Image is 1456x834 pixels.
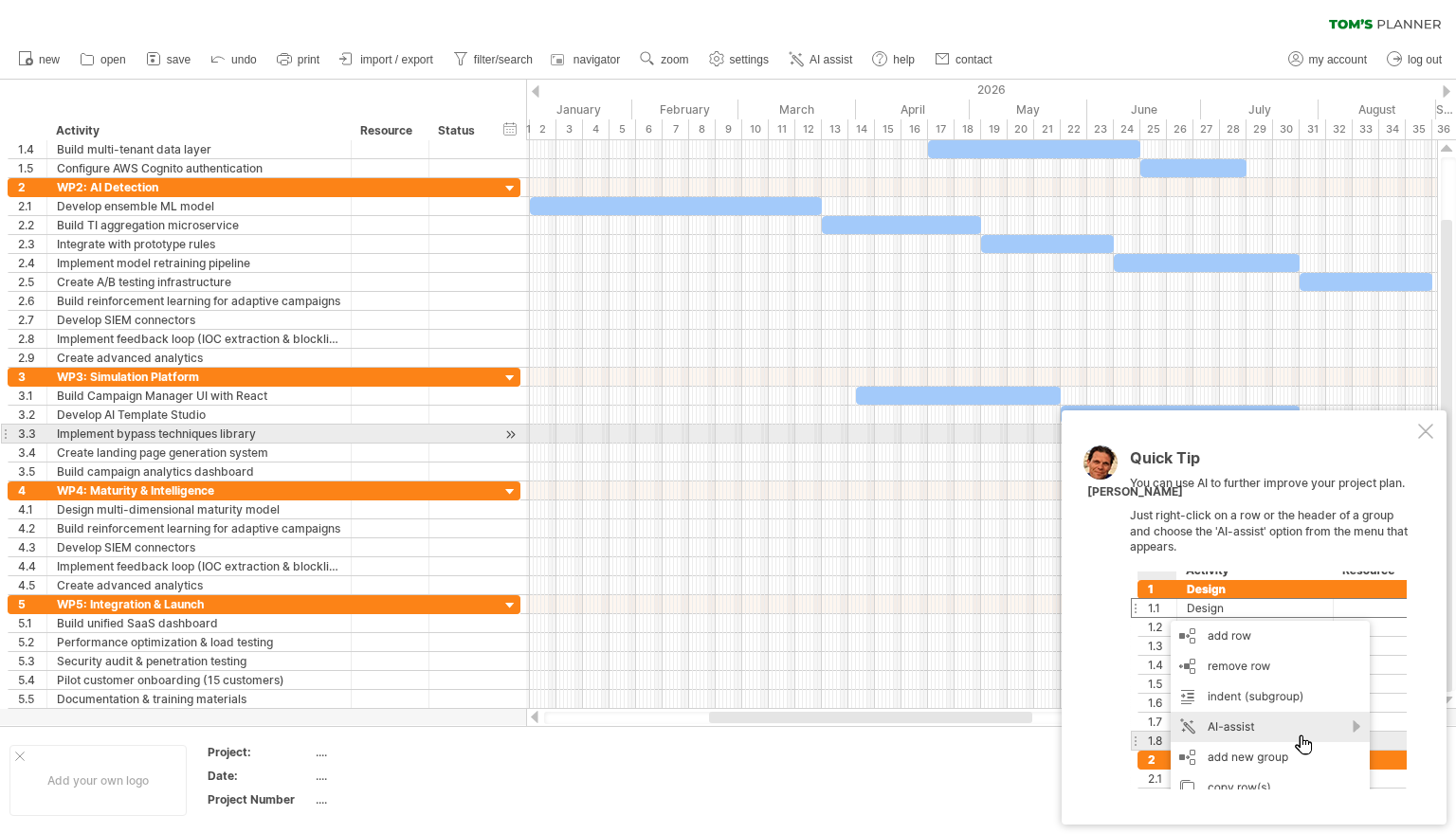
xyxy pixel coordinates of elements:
[18,349,46,367] div: 2.9
[18,406,46,424] div: 3.2
[704,47,774,72] a: settings
[1201,100,1319,119] div: July 2026
[636,119,663,139] div: 6
[474,53,533,66] span: filter/search
[360,53,433,66] span: import / export
[1130,450,1414,476] div: Quick Tip
[1309,53,1367,66] span: my account
[955,119,981,139] div: 18
[769,119,795,139] div: 11
[39,53,60,66] span: new
[18,311,46,329] div: 2.7
[1319,100,1436,119] div: August 2026
[730,53,769,66] span: settings
[856,100,970,119] div: April 2026
[208,744,312,760] div: Project:
[57,406,341,424] div: Develop AI Template Studio
[18,557,46,575] div: 4.4
[1061,119,1087,139] div: 22
[57,481,341,499] div: WP4: Maturity & Intelligence
[57,671,341,689] div: Pilot customer onboarding (15 customers)
[928,119,955,139] div: 17
[875,119,901,139] div: 15
[57,425,341,443] div: Implement bypass techniques library
[1379,119,1406,139] div: 34
[738,100,856,119] div: March 2026
[18,159,46,177] div: 1.5
[206,47,263,72] a: undo
[167,53,191,66] span: save
[316,768,475,784] div: ....
[57,595,341,613] div: WP5: Integration & Launch
[18,690,46,708] div: 5.5
[13,47,65,72] a: new
[57,216,341,234] div: Build TI aggregation microservice
[548,47,626,72] a: navigator
[955,53,992,66] span: contact
[57,633,341,651] div: Performance optimization & load testing
[1130,450,1414,789] div: You can use AI to further improve your project plan. Just right-click on a row or the header of a...
[18,197,46,215] div: 2.1
[501,425,519,444] div: scroll to activity
[57,235,341,253] div: Integrate with prototype rules
[18,481,46,499] div: 4
[208,791,312,807] div: Project Number
[1220,119,1247,139] div: 28
[18,614,46,632] div: 5.1
[1406,119,1432,139] div: 35
[57,178,341,196] div: WP2: AI Detection
[57,254,341,272] div: Implement model retraining pipeline
[583,119,610,139] div: 4
[56,121,340,140] div: Activity
[9,745,187,816] div: Add your own logo
[57,330,341,348] div: Implement feedback loop (IOC extraction & blocklist)
[18,368,46,386] div: 3
[970,100,1087,119] div: May 2026
[57,159,341,177] div: Configure AWS Cognito authentication
[208,768,312,784] div: Date:
[57,690,341,708] div: Documentation & training materials
[18,538,46,556] div: 4.3
[57,557,341,575] div: Implement feedback loop (IOC extraction & blocklist)
[822,119,848,139] div: 13
[18,216,46,234] div: 2.2
[57,368,341,386] div: WP3: Simulation Platform
[18,595,46,613] div: 5
[18,652,46,670] div: 5.3
[1382,47,1447,72] a: log out
[689,119,716,139] div: 8
[438,121,480,140] div: Status
[1167,119,1193,139] div: 26
[18,235,46,253] div: 2.3
[18,387,46,405] div: 3.1
[57,197,341,215] div: Develop ensemble ML model
[231,53,257,66] span: undo
[18,462,46,480] div: 3.5
[57,444,341,462] div: Create landing page generation system
[18,519,46,537] div: 4.2
[1283,47,1373,72] a: my account
[893,53,915,66] span: help
[18,671,46,689] div: 5.4
[742,119,769,139] div: 10
[18,425,46,443] div: 3.3
[661,53,688,66] span: zoom
[1034,119,1061,139] div: 21
[573,53,620,66] span: navigator
[1273,119,1300,139] div: 30
[1193,119,1220,139] div: 27
[57,652,341,670] div: Security audit & penetration testing
[57,140,341,158] div: Build multi-tenant data layer
[848,119,875,139] div: 14
[901,119,928,139] div: 16
[57,273,341,291] div: Create A/B testing infrastructure
[1326,119,1353,139] div: 32
[1087,119,1114,139] div: 23
[810,53,852,66] span: AI assist
[635,47,694,72] a: zoom
[18,633,46,651] div: 5.2
[57,576,341,594] div: Create advanced analytics
[1008,119,1034,139] div: 20
[57,519,341,537] div: Build reinforcement learning for adaptive campaigns
[530,119,556,139] div: 2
